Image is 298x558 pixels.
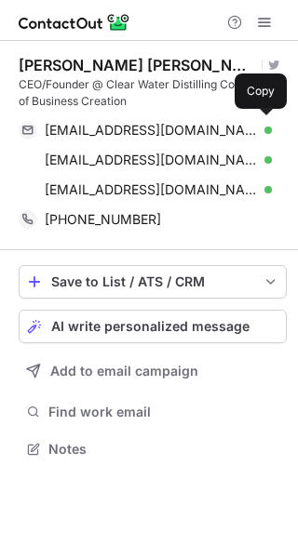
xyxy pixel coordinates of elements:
span: [EMAIL_ADDRESS][DOMAIN_NAME] [45,181,258,198]
button: Find work email [19,399,287,425]
img: ContactOut v5.3.10 [19,11,130,33]
div: Save to List / ATS / CRM [51,274,254,289]
div: CEO/Founder @ Clear Water Distilling Co. | Master of Business Creation [19,76,287,110]
span: AI write personalized message [51,319,250,334]
span: Find work email [48,404,279,420]
button: save-profile-one-click [19,265,287,299]
button: AI write personalized message [19,310,287,343]
span: [EMAIL_ADDRESS][DOMAIN_NAME] [45,122,258,139]
span: Notes [48,441,279,458]
button: Notes [19,436,287,462]
span: [EMAIL_ADDRESS][DOMAIN_NAME] [45,152,258,168]
button: Add to email campaign [19,354,287,388]
span: [PHONE_NUMBER] [45,211,161,228]
span: Add to email campaign [50,364,198,379]
div: [PERSON_NAME] [PERSON_NAME] [19,56,256,74]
